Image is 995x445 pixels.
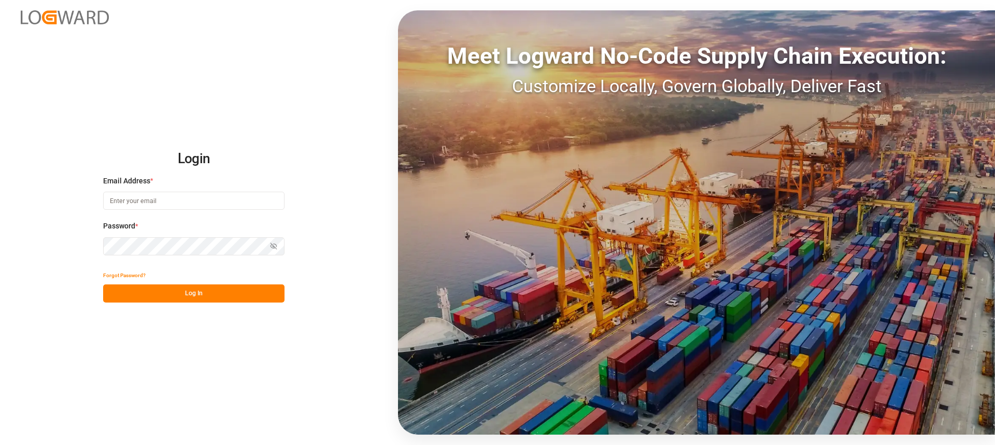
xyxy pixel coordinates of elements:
span: Password [103,221,135,232]
span: Email Address [103,176,150,186]
div: Meet Logward No-Code Supply Chain Execution: [398,39,995,73]
h2: Login [103,142,285,176]
input: Enter your email [103,192,285,210]
div: Customize Locally, Govern Globally, Deliver Fast [398,73,995,99]
button: Log In [103,284,285,303]
button: Forgot Password? [103,266,146,284]
img: Logward_new_orange.png [21,10,109,24]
